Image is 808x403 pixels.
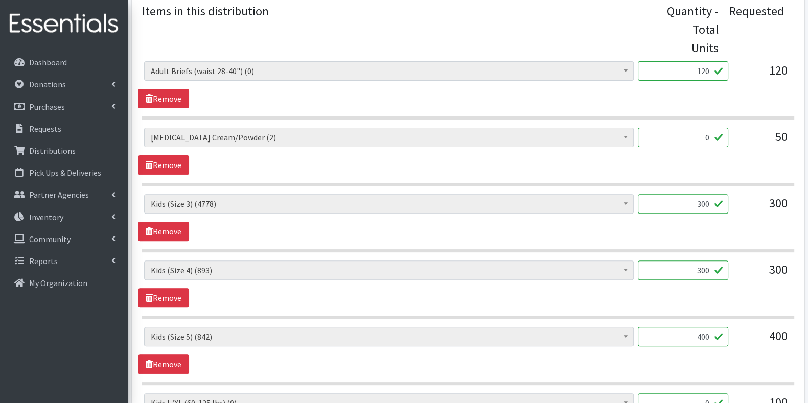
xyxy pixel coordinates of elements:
span: Kids (Size 3) (4778) [144,194,634,214]
a: Remove [138,354,189,374]
span: Kids (Size 4) (893) [144,260,634,280]
div: 300 [736,260,788,288]
a: Partner Agencies [4,184,124,205]
legend: Items in this distribution [142,2,664,53]
input: Quantity [638,61,728,81]
a: Remove [138,155,189,175]
span: Adult Briefs (waist 28-40") (0) [151,64,627,78]
p: Purchases [29,102,65,112]
a: My Organization [4,273,124,293]
input: Quantity [638,260,728,280]
a: Donations [4,74,124,94]
a: Purchases [4,97,124,117]
div: 300 [736,194,788,222]
a: Dashboard [4,52,124,73]
span: Kids (Size 5) (842) [151,329,627,344]
p: Dashboard [29,57,67,67]
a: Remove [138,288,189,307]
input: Quantity [638,327,728,346]
input: Quantity [638,128,728,147]
span: Kids (Size 4) (893) [151,263,627,277]
span: Diaper Rash Cream/Powder (2) [144,128,634,147]
a: Requests [4,118,124,139]
span: Adult Briefs (waist 28-40") (0) [144,61,634,81]
a: Reports [4,251,124,271]
a: Inventory [4,207,124,227]
div: 400 [736,327,788,354]
p: Inventory [29,212,63,222]
input: Quantity [638,194,728,214]
p: Reports [29,256,58,266]
img: HumanEssentials [4,7,124,41]
span: Kids (Size 3) (4778) [151,197,627,211]
a: Remove [138,89,189,108]
a: Remove [138,222,189,241]
p: Donations [29,79,66,89]
a: Pick Ups & Deliveries [4,162,124,183]
div: Requested [729,2,784,57]
p: Distributions [29,146,76,156]
div: 120 [736,61,788,89]
a: Community [4,229,124,249]
p: My Organization [29,278,87,288]
p: Requests [29,124,61,134]
p: Community [29,234,71,244]
span: Diaper Rash Cream/Powder (2) [151,130,627,145]
p: Partner Agencies [29,189,89,200]
span: Kids (Size 5) (842) [144,327,634,346]
a: Distributions [4,140,124,161]
div: Quantity - Total Units [663,2,719,57]
div: 50 [736,128,788,155]
p: Pick Ups & Deliveries [29,168,101,178]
